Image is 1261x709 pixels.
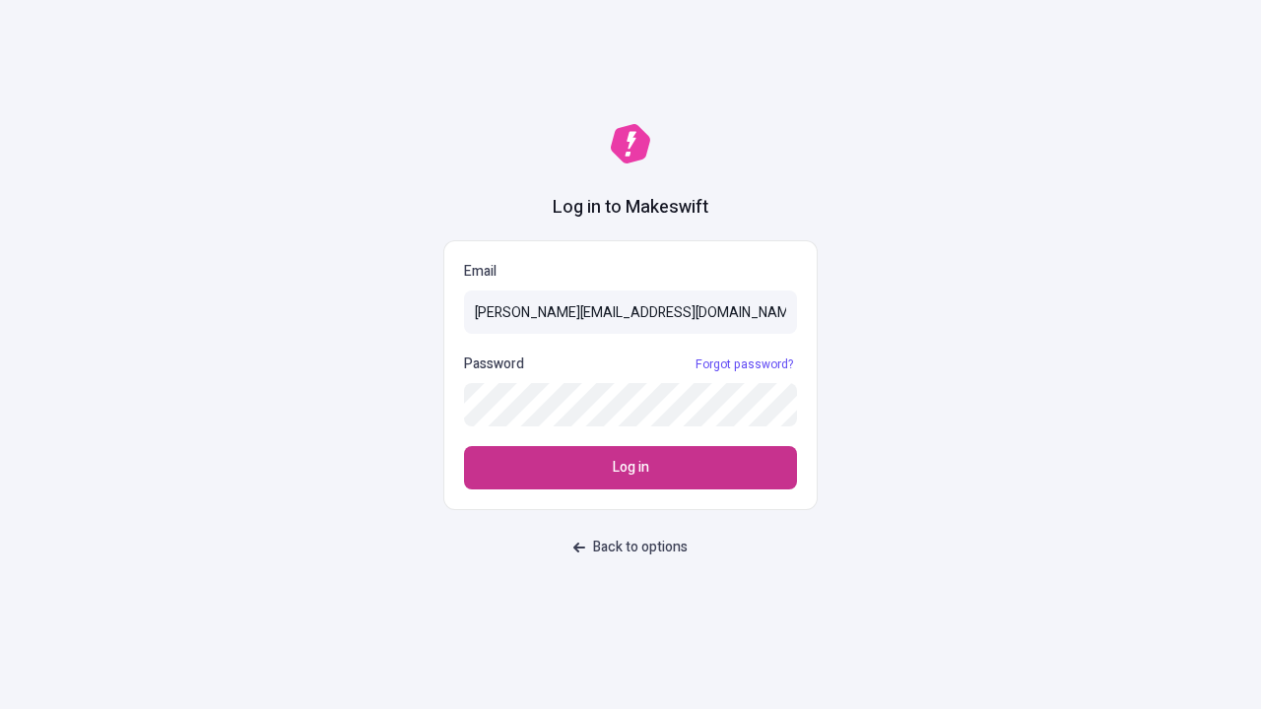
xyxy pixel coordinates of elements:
[464,261,797,283] p: Email
[464,354,524,375] p: Password
[553,195,708,221] h1: Log in to Makeswift
[692,356,797,372] a: Forgot password?
[464,290,797,334] input: Email
[593,537,688,558] span: Back to options
[562,530,699,565] button: Back to options
[464,446,797,489] button: Log in
[613,457,649,479] span: Log in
